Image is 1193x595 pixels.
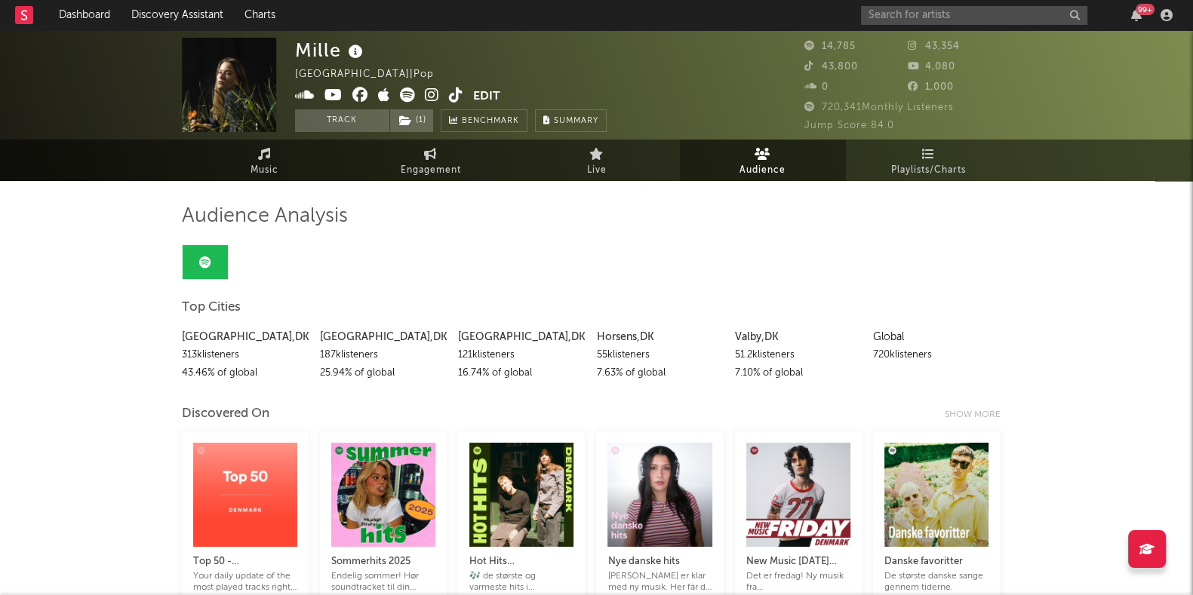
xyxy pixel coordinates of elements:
a: Live [514,140,680,181]
div: 7.10 % of global [735,364,862,382]
div: 99 + [1136,4,1155,15]
a: Hot Hits [GEOGRAPHIC_DATA]🎶 de største og varmeste hits i [GEOGRAPHIC_DATA] lige nu 🎶 [469,538,573,593]
div: Sommerhits 2025 [331,553,435,571]
div: 55k listeners [596,346,723,364]
div: Valby , DK [735,328,862,346]
input: Search for artists [861,6,1087,25]
button: Edit [473,87,500,106]
div: Global [873,328,1000,346]
span: 43,800 [804,62,858,72]
a: Audience [680,140,846,181]
span: Summary [554,117,598,125]
div: Top 50 - [GEOGRAPHIC_DATA] [193,553,297,571]
div: 16.74 % of global [458,364,585,382]
div: New Music [DATE] [GEOGRAPHIC_DATA] [746,553,850,571]
a: Benchmark [441,109,527,132]
span: 0 [804,82,829,92]
a: New Music [DATE] [GEOGRAPHIC_DATA]Det er fredag! Ny musik fra [GEOGRAPHIC_DATA], Bette, [GEOGRAPH... [746,538,850,593]
span: 4,080 [908,62,955,72]
span: Playlists/Charts [891,161,966,179]
div: Det er fredag! Ny musik fra [GEOGRAPHIC_DATA], Bette, [GEOGRAPHIC_DATA] + The Machine og mange fl... [746,571,850,593]
div: 🎶 de største og varmeste hits i [GEOGRAPHIC_DATA] lige nu 🎶 [469,571,573,593]
div: Discovered On [182,405,269,423]
span: Audience Analysis [182,207,348,225]
div: Horsens , DK [596,328,723,346]
div: [PERSON_NAME] er klar med ny musik. Her får du de bedste danske hits lige nu ❤️‍🔥 [607,571,712,593]
a: Engagement [348,140,514,181]
span: 720,341 Monthly Listeners [804,103,954,112]
span: Music [251,161,278,179]
a: Danske favoritterDe største danske sange gennem tiderne. [884,538,989,593]
div: [GEOGRAPHIC_DATA] , DK [182,328,309,346]
div: Show more [945,406,1012,424]
span: ( 1 ) [389,109,434,132]
span: Top Cities [182,299,241,317]
button: (1) [390,109,433,132]
div: 187k listeners [320,346,447,364]
div: Nye danske hits [607,553,712,571]
div: Mille [295,38,367,63]
div: 313k listeners [182,346,309,364]
span: Live [587,161,607,179]
div: 720k listeners [873,346,1000,364]
div: Hot Hits [GEOGRAPHIC_DATA] [469,553,573,571]
span: 1,000 [908,82,954,92]
div: Danske favoritter [884,553,989,571]
span: 14,785 [804,41,856,51]
a: Playlists/Charts [846,140,1012,181]
div: [GEOGRAPHIC_DATA] , DK [458,328,585,346]
button: 99+ [1131,9,1142,21]
div: [GEOGRAPHIC_DATA] | Pop [295,66,451,84]
button: Summary [535,109,607,132]
span: 43,354 [908,41,960,51]
a: Sommerhits 2025Endelig sommer! Hør soundtracket til din sommer 2025! [331,538,435,593]
span: Audience [739,161,786,179]
a: Nye danske hits[PERSON_NAME] er klar med ny musik. Her får du de bedste danske hits lige nu ❤️‍🔥 [607,538,712,593]
button: Track [295,109,389,132]
div: 25.94 % of global [320,364,447,382]
a: Music [182,140,348,181]
span: Benchmark [462,112,519,130]
div: [GEOGRAPHIC_DATA] , DK [320,328,447,346]
div: Endelig sommer! Hør soundtracket til din sommer 2025! [331,571,435,593]
div: 51.2k listeners [735,346,862,364]
span: Jump Score: 84.0 [804,121,894,130]
div: 7.63 % of global [596,364,723,382]
div: Your daily update of the most played tracks right now - [GEOGRAPHIC_DATA]. [193,571,297,593]
div: 121k listeners [458,346,585,364]
a: Top 50 - [GEOGRAPHIC_DATA]Your daily update of the most played tracks right now - [GEOGRAPHIC_DATA]. [193,538,297,593]
div: De største danske sange gennem tiderne. [884,571,989,593]
span: Engagement [401,161,461,179]
div: 43.46 % of global [182,364,309,382]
